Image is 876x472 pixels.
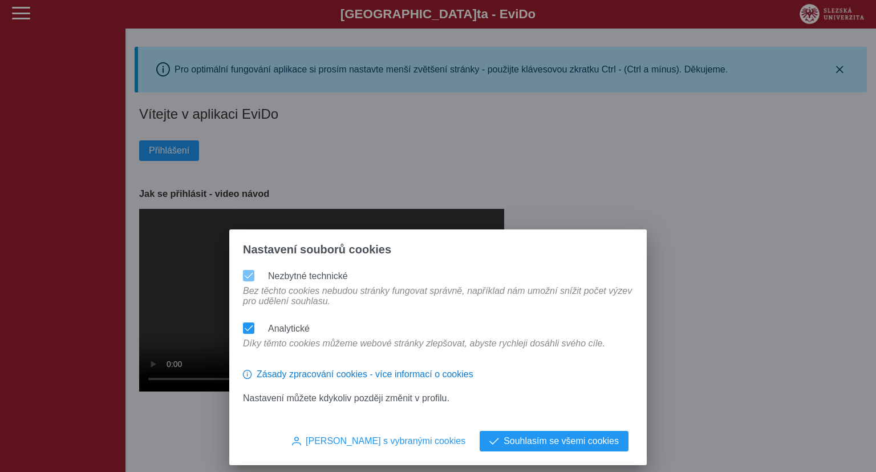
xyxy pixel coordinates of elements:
[257,369,473,380] span: Zásady zpracování cookies - více informací o cookies
[238,286,638,318] div: Bez těchto cookies nebudou stránky fungovat správně, například nám umožní snížit počet výzev pro ...
[268,324,310,333] label: Analytické
[268,271,348,281] label: Nezbytné technické
[282,431,475,451] button: [PERSON_NAME] s vybranými cookies
[243,393,633,404] p: Nastavení můžete kdykoliv později změnit v profilu.
[238,338,610,360] div: Díky těmto cookies můžeme webové stránky zlepšovat, abyste rychleji dosáhli svého cíle.
[243,365,473,384] button: Zásady zpracování cookies - více informací o cookies
[306,436,465,446] span: [PERSON_NAME] s vybranými cookies
[480,431,628,451] button: Souhlasím se všemi cookies
[243,243,391,256] span: Nastavení souborů cookies
[243,374,473,384] a: Zásady zpracování cookies - více informací o cookies
[504,436,619,446] span: Souhlasím se všemi cookies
